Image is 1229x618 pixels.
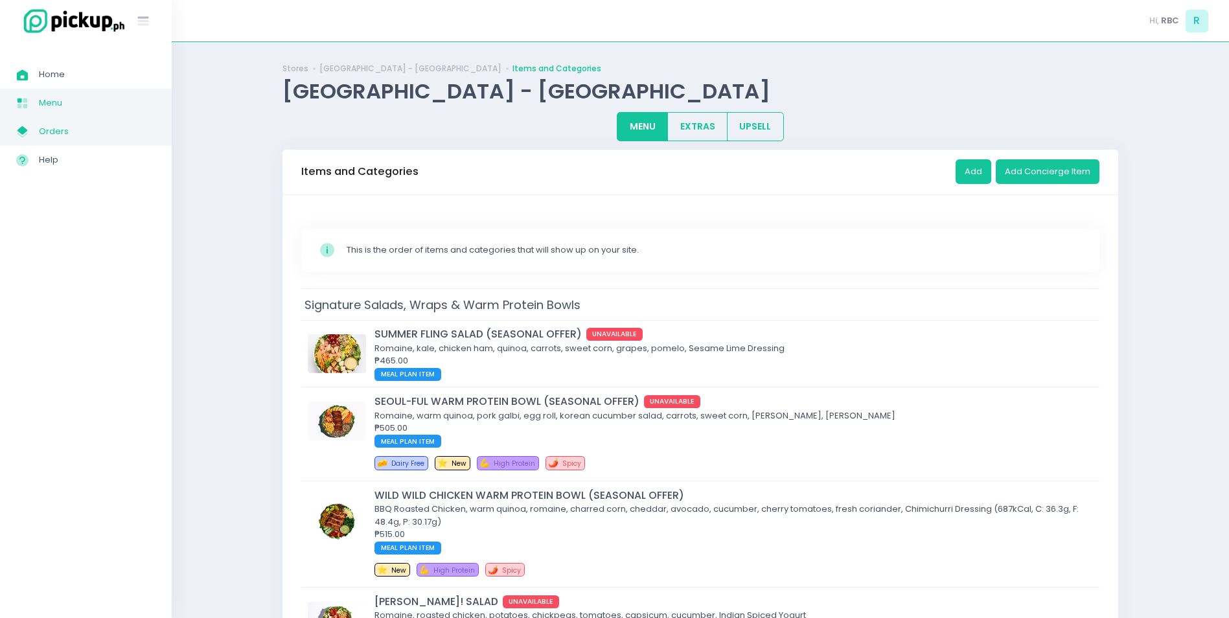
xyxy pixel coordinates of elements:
[391,459,424,468] span: Dairy Free
[374,528,1089,541] div: ₱515.00
[374,354,1089,367] div: ₱465.00
[419,564,430,576] span: 💪
[301,320,1099,387] td: SUMMER FLING SALAD (SEASONAL OFFER)SUMMER FLING SALAD (SEASONAL OFFER)UNAVAILABLERomaine, kale, c...
[374,368,441,381] span: MEAL PLAN ITEM
[433,566,475,575] span: High Protein
[308,334,366,373] img: SUMMER FLING SALAD (SEASONAL OFFER)
[374,394,1089,409] div: SEOUL-FUL WARM PROTEIN BOWL (SEASONAL OFFER)
[586,328,643,341] span: UNAVAILABLE
[374,542,441,555] span: MEAL PLAN ITEM
[374,503,1089,528] div: BBQ Roasted Chicken, warm quinoa, romaine, charred corn, cheddar, avocado, cucumber, cherry tomat...
[1161,14,1179,27] span: RBC
[1186,10,1208,32] span: R
[39,66,155,83] span: Home
[319,63,501,74] a: [GEOGRAPHIC_DATA] - [GEOGRAPHIC_DATA]
[562,459,581,468] span: Spicy
[374,435,441,448] span: MEAL PLAN ITEM
[956,159,991,184] button: Add
[347,244,1082,257] div: This is the order of items and categories that will show up on your site.
[301,481,1099,588] td: WILD WILD CHICKEN WARM PROTEIN BOWL (SEASONAL OFFER)WILD WILD CHICKEN WARM PROTEIN BOWL (SEASONAL...
[479,457,490,469] span: 💪
[39,95,155,111] span: Menu
[16,7,126,35] img: logo
[301,387,1099,481] td: SEOUL-FUL WARM PROTEIN BOWL (SEASONAL OFFER)SEOUL-FUL WARM PROTEIN BOWL (SEASONAL OFFER)UNAVAILAB...
[644,395,701,408] span: UNAVAILABLE
[374,326,1089,341] div: SUMMER FLING SALAD (SEASONAL OFFER)
[503,595,560,608] span: UNAVAILABLE
[667,112,728,141] button: EXTRAS
[39,152,155,168] span: Help
[282,63,308,74] a: Stores
[437,457,448,469] span: ⭐
[301,293,584,316] span: Signature Salads, Wraps & Warm Protein Bowls
[282,78,1118,104] div: [GEOGRAPHIC_DATA] - [GEOGRAPHIC_DATA]
[452,459,466,468] span: New
[301,165,419,178] h3: Items and Categories
[548,457,558,469] span: 🌶️
[502,566,521,575] span: Spicy
[374,342,1089,355] div: Romaine, kale, chicken ham, quinoa, carrots, sweet corn, grapes, pomelo, Sesame Lime Dressing
[39,123,155,140] span: Orders
[1149,14,1159,27] span: Hi,
[374,594,1089,609] div: [PERSON_NAME]! SALAD
[377,457,387,469] span: 🧀
[374,488,1089,503] div: WILD WILD CHICKEN WARM PROTEIN BOWL (SEASONAL OFFER)
[308,501,366,540] img: WILD WILD CHICKEN WARM PROTEIN BOWL (SEASONAL OFFER)
[727,112,784,141] button: UPSELL
[308,402,366,441] img: SEOUL-FUL WARM PROTEIN BOWL (SEASONAL OFFER)
[374,409,1089,422] div: Romaine, warm quinoa, pork galbi, egg roll, korean cucumber salad, carrots, sweet corn, [PERSON_N...
[377,564,387,576] span: ⭐
[488,564,498,576] span: 🌶️
[617,112,784,141] div: Large button group
[512,63,601,74] a: Items and Categories
[391,566,406,575] span: New
[617,112,668,141] button: MENU
[374,422,1089,435] div: ₱505.00
[494,459,535,468] span: High Protein
[996,159,1099,184] button: Add Concierge Item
